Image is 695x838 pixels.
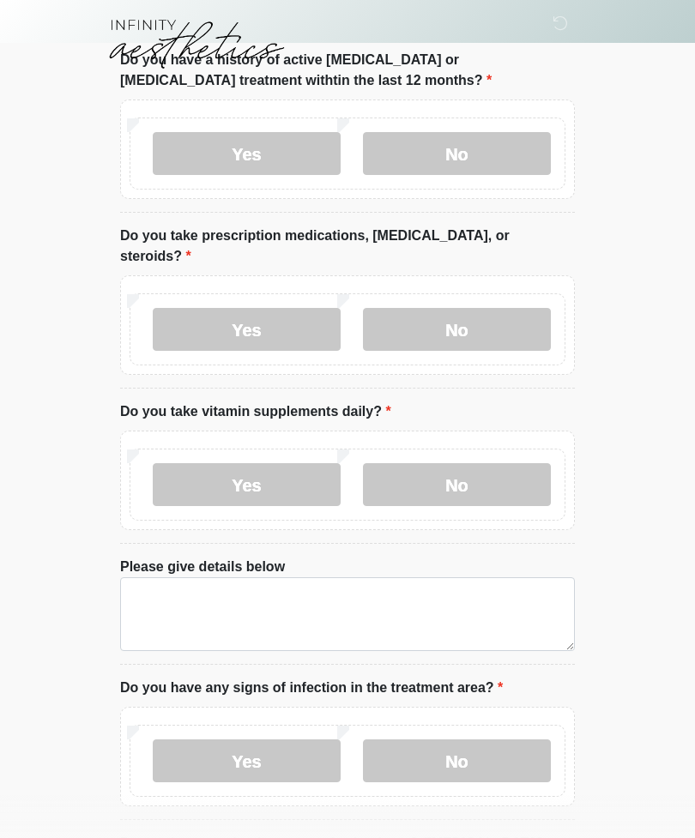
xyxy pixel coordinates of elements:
label: Yes [153,739,341,782]
label: Yes [153,308,341,351]
label: No [363,739,551,782]
label: Do you have any signs of infection in the treatment area? [120,678,503,698]
label: Do you take prescription medications, [MEDICAL_DATA], or steroids? [120,226,575,267]
img: Infinity Aesthetics Logo [103,13,288,73]
label: Please give details below [120,557,285,577]
label: No [363,463,551,506]
label: Yes [153,463,341,506]
label: Do you take vitamin supplements daily? [120,401,391,422]
label: No [363,132,551,175]
label: Yes [153,132,341,175]
label: No [363,308,551,351]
